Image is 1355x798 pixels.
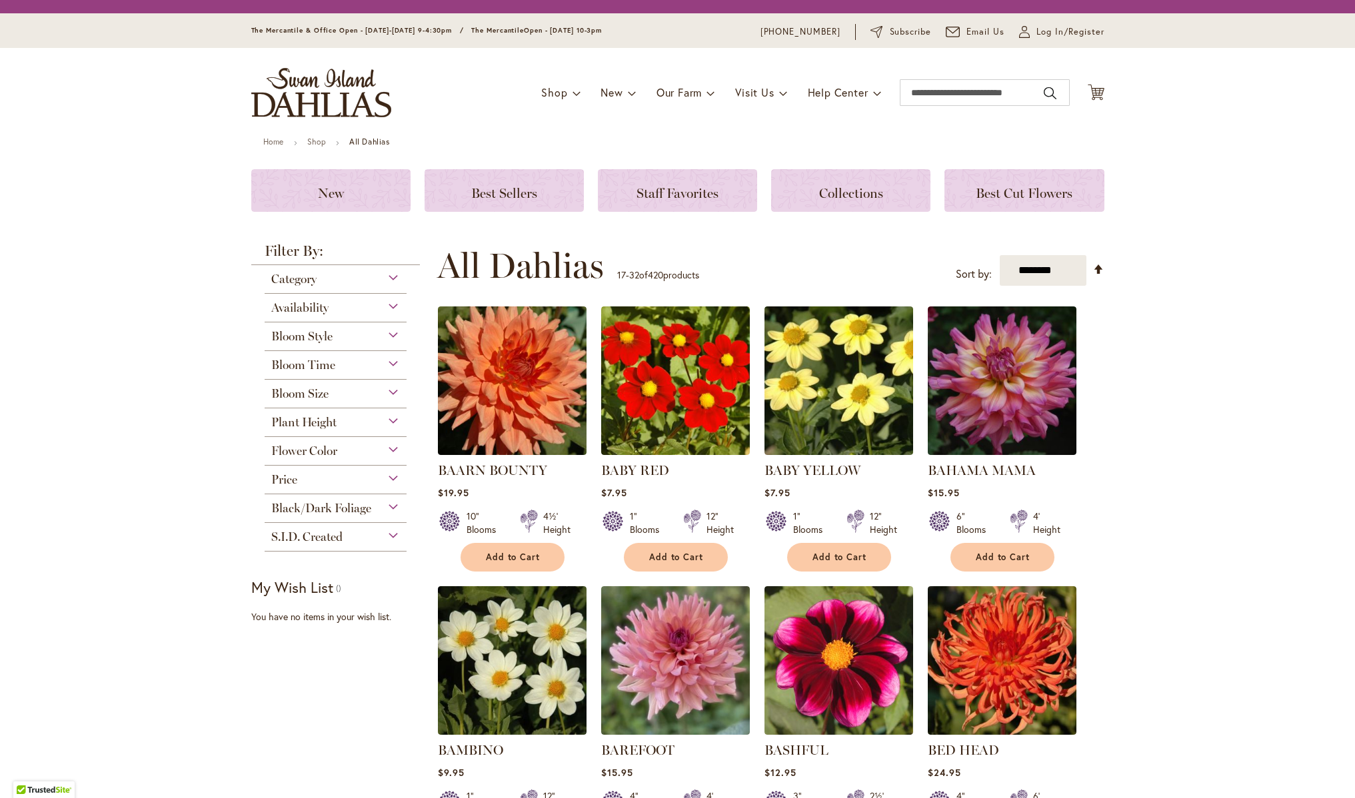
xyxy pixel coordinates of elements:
a: BAREFOOT [601,742,675,758]
span: $12.95 [764,766,796,779]
div: 12" Height [706,510,734,536]
a: Staff Favorites [598,169,757,212]
span: The Mercantile & Office Open - [DATE]-[DATE] 9-4:30pm / The Mercantile [251,26,525,35]
img: BABY RED [601,306,750,455]
a: BED HEAD [928,742,999,758]
span: $15.95 [601,766,633,779]
button: Add to Cart [624,543,728,572]
span: Availability [271,300,329,315]
img: Bahama Mama [928,306,1076,455]
span: New [318,185,344,201]
div: 4' Height [1033,510,1060,536]
a: Collections [771,169,930,212]
span: Open - [DATE] 10-3pm [524,26,602,35]
a: BAHAMA MAMA [928,462,1036,478]
span: 420 [648,268,663,281]
button: Add to Cart [461,543,565,572]
span: Log In/Register [1036,25,1104,39]
span: Add to Cart [812,552,867,563]
span: Visit Us [735,85,774,99]
span: Best Sellers [471,185,537,201]
img: BASHFUL [764,586,913,735]
a: BABY RED [601,445,750,458]
span: Our Farm [657,85,702,99]
a: BAREFOOT [601,725,750,737]
span: Category [271,272,317,286]
a: New [251,169,411,212]
span: $9.95 [438,766,465,779]
div: 1" Blooms [793,510,830,536]
span: Bloom Size [271,386,329,401]
a: BASHFUL [764,742,828,758]
a: BAMBINO [438,742,503,758]
a: BAARN BOUNTY [438,462,547,478]
button: Add to Cart [787,543,891,572]
img: BAMBINO [438,586,587,735]
a: BED HEAD [928,725,1076,737]
span: Bloom Time [271,358,335,372]
p: - of products [617,264,699,286]
strong: All Dahlias [349,137,390,147]
span: Bloom Style [271,329,333,344]
span: 32 [629,268,639,281]
a: Subscribe [870,25,931,39]
strong: My Wish List [251,578,333,597]
div: 1" Blooms [630,510,667,536]
span: $19.95 [438,486,469,499]
a: Email Us [946,25,1004,39]
span: Plant Height [271,415,337,430]
span: Best Cut Flowers [976,185,1072,201]
a: Best Sellers [425,169,584,212]
span: S.I.D. Created [271,530,343,544]
img: BAREFOOT [601,586,750,735]
a: [PHONE_NUMBER] [760,25,841,39]
span: Shop [541,85,567,99]
span: All Dahlias [437,246,604,286]
a: Log In/Register [1019,25,1104,39]
a: BAMBINO [438,725,587,737]
span: Collections [819,185,883,201]
span: Subscribe [890,25,932,39]
div: 4½' Height [543,510,571,536]
span: Help Center [808,85,868,99]
a: BASHFUL [764,725,913,737]
span: $7.95 [601,486,627,499]
span: Add to Cart [649,552,704,563]
div: 6" Blooms [956,510,994,536]
a: Best Cut Flowers [944,169,1104,212]
div: 12" Height [870,510,897,536]
span: $24.95 [928,766,961,779]
a: BABY RED [601,462,669,478]
a: store logo [251,68,391,117]
a: Home [263,137,284,147]
img: BABY YELLOW [764,306,913,455]
span: Black/Dark Foliage [271,501,371,516]
div: You have no items in your wish list. [251,610,429,623]
span: Flower Color [271,444,337,458]
a: Baarn Bounty [438,445,587,458]
button: Add to Cart [950,543,1054,572]
div: 10" Blooms [467,510,504,536]
label: Sort by: [956,262,992,286]
strong: Filter By: [251,244,421,265]
a: Shop [307,137,326,147]
a: BABY YELLOW [764,445,913,458]
span: Add to Cart [976,552,1030,563]
span: Email Us [966,25,1004,39]
span: $7.95 [764,486,790,499]
span: Staff Favorites [637,185,718,201]
a: Bahama Mama [928,445,1076,458]
span: $15.95 [928,486,960,499]
span: Add to Cart [486,552,541,563]
a: BABY YELLOW [764,462,860,478]
img: BED HEAD [928,586,1076,735]
img: Baarn Bounty [438,306,587,455]
span: New [601,85,623,99]
button: Search [1044,83,1056,104]
span: Price [271,472,297,487]
span: 17 [617,268,626,281]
